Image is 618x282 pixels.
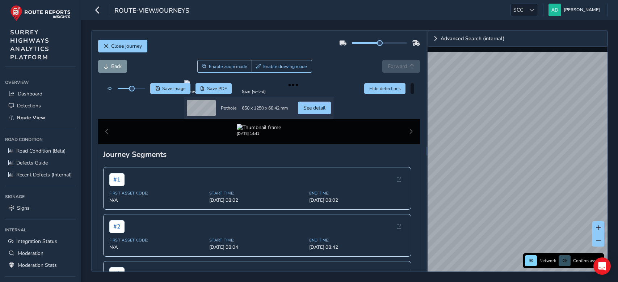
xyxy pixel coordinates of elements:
[564,4,600,16] span: [PERSON_NAME]
[369,86,401,91] span: Hide detections
[548,4,561,16] img: diamond-layout
[303,104,325,111] span: See detail
[428,31,608,47] a: Expand
[237,124,281,131] img: Thumbnail frame
[309,197,405,204] span: [DATE] 08:02
[18,250,43,257] span: Moderation
[298,102,331,114] button: See detail
[5,88,76,100] a: Dashboard
[17,205,30,211] span: Signs
[209,238,305,243] span: Start Time:
[150,83,190,94] button: Save
[111,63,122,70] span: Back
[309,244,405,251] span: [DATE] 08:42
[10,28,50,61] span: SURREY HIGHWAYS ANALYTICS PLATFORM
[263,64,307,69] span: Enable drawing mode
[18,90,42,97] span: Dashboard
[109,191,205,196] span: First Asset Code:
[548,4,602,16] button: [PERSON_NAME]
[441,36,505,41] span: Advanced Search (internal)
[109,244,205,251] span: N/A
[98,40,147,52] button: Close journey
[5,100,76,112] a: Detections
[5,225,76,235] div: Internal
[5,235,76,247] a: Integration Status
[5,134,76,145] div: Road Condition
[103,149,415,159] div: Journey Segments
[5,145,76,157] a: Road Condition (Beta)
[16,171,72,178] span: Recent Defects (Internal)
[573,258,602,264] span: Confirm assets
[109,197,205,204] span: N/A
[196,83,232,94] button: PDF
[5,112,76,124] a: Route View
[109,173,125,186] span: # 1
[109,267,125,280] span: # 3
[5,157,76,169] a: Defects Guide
[239,97,290,119] td: 650 x 1250 x 68.42 mm
[162,86,186,91] span: Save image
[5,191,76,202] div: Signage
[252,60,312,73] button: Draw
[10,5,71,21] img: rr logo
[209,191,305,196] span: Start Time:
[16,238,57,245] span: Integration Status
[5,202,76,214] a: Signs
[218,97,239,119] td: Pothole
[197,60,252,73] button: Zoom
[209,197,305,204] span: [DATE] 08:02
[309,191,405,196] span: End Time:
[18,262,57,269] span: Moderation Stats
[364,83,405,94] button: Hide detections
[98,60,127,73] button: Back
[114,6,189,16] span: route-view/journeys
[237,131,281,136] div: [DATE] 14:41
[17,114,45,121] span: Route View
[5,77,76,88] div: Overview
[109,238,205,243] span: First Asset Code:
[209,64,247,69] span: Enable zoom mode
[5,247,76,259] a: Moderation
[111,43,142,50] span: Close journey
[207,86,227,91] span: Save PDF
[109,220,125,233] span: # 2
[209,244,305,251] span: [DATE] 08:04
[5,259,76,271] a: Moderation Stats
[309,238,405,243] span: End Time:
[16,159,48,166] span: Defects Guide
[539,258,556,264] span: Network
[5,169,76,181] a: Recent Defects (Internal)
[17,102,41,109] span: Detections
[593,257,611,275] div: Open Intercom Messenger
[16,148,66,154] span: Road Condition (Beta)
[511,4,526,16] span: SCC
